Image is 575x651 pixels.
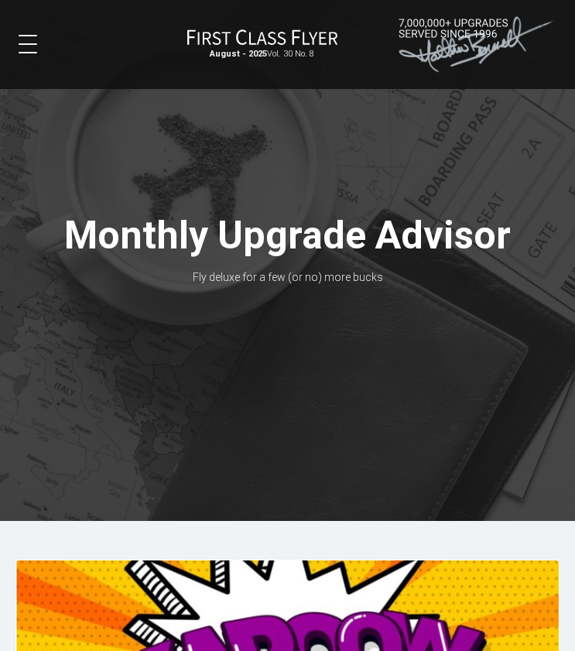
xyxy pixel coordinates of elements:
a: First Class FlyerAugust - 2025Vol. 30 No. 8 [187,29,338,60]
h1: Monthly Upgrade Advisor [53,214,522,261]
strong: August - 2025 [210,49,267,59]
small: Vol. 30 No. 8 [187,49,338,60]
img: First Class Flyer [187,29,338,45]
h3: Fly deluxe for a few (or no) more bucks [53,272,522,283]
